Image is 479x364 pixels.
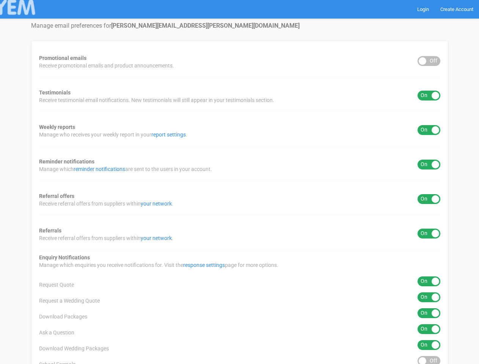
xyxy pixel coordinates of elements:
[39,234,173,242] span: Receive referral offers from suppliers within .
[39,281,74,289] span: Request Quote
[39,297,100,304] span: Request a Wedding Quote
[39,313,87,320] span: Download Packages
[39,158,94,165] strong: Reminder notifications
[74,166,125,172] a: reminder notifications
[39,329,74,336] span: Ask a Question
[39,200,173,207] span: Receive referral offers from suppliers within .
[39,96,274,104] span: Receive testimonial email notifications. New testimonials will still appear in your testimonials ...
[39,131,187,138] span: Manage who receives your weekly report in your .
[39,124,75,130] strong: Weekly reports
[39,62,174,69] span: Receive promotional emails and product announcements.
[39,261,278,269] span: Manage which enquiries you receive notifications for. Visit the page for more options.
[39,345,109,352] span: Download Wedding Packages
[39,193,74,199] strong: Referral offers
[141,235,172,241] a: your network
[111,22,300,29] strong: [PERSON_NAME][EMAIL_ADDRESS][PERSON_NAME][DOMAIN_NAME]
[39,89,71,96] strong: Testimonials
[141,201,172,207] a: your network
[39,165,212,173] span: Manage which are sent to the users in your account.
[183,262,225,268] a: response settings
[39,55,86,61] strong: Promotional emails
[39,254,90,260] strong: Enquiry Notifications
[39,227,61,234] strong: Referrals
[151,132,186,138] a: report settings
[31,22,448,29] h4: Manage email preferences for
